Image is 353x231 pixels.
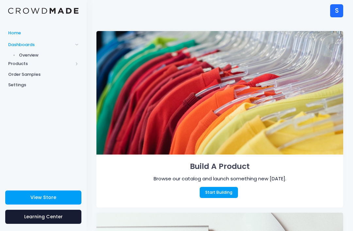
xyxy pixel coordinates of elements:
[106,160,334,173] h1: Build A Product
[24,213,63,220] span: Learning Center
[8,41,73,48] span: Dashboards
[8,82,78,88] span: Settings
[5,190,81,205] a: View Store
[8,8,78,14] img: Logo
[19,52,79,58] span: Overview
[330,4,343,17] div: S
[5,210,81,224] a: Learning Center
[200,187,238,198] a: Start Building
[8,71,78,78] span: Order Samples
[8,30,78,36] span: Home
[8,60,73,67] span: Products
[30,194,56,201] span: View Store
[117,175,323,182] div: Browse our catalog and launch something new [DATE].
